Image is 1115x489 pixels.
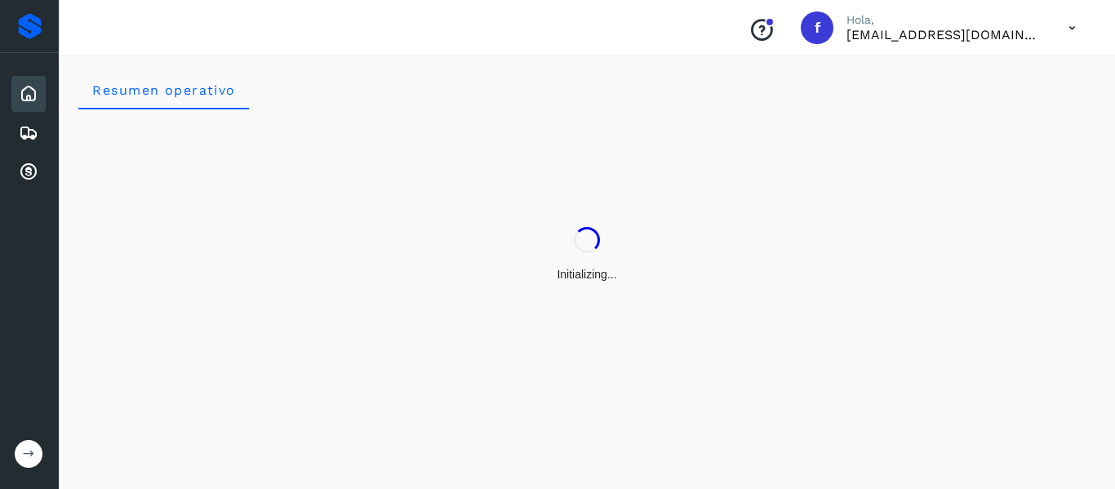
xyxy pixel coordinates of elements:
div: Embarques [11,115,46,151]
p: finanzastransportesperez@gmail.com [846,27,1042,42]
div: Inicio [11,76,46,112]
div: Cuentas por cobrar [11,154,46,190]
span: Resumen operativo [91,82,236,98]
p: Hola, [846,13,1042,27]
